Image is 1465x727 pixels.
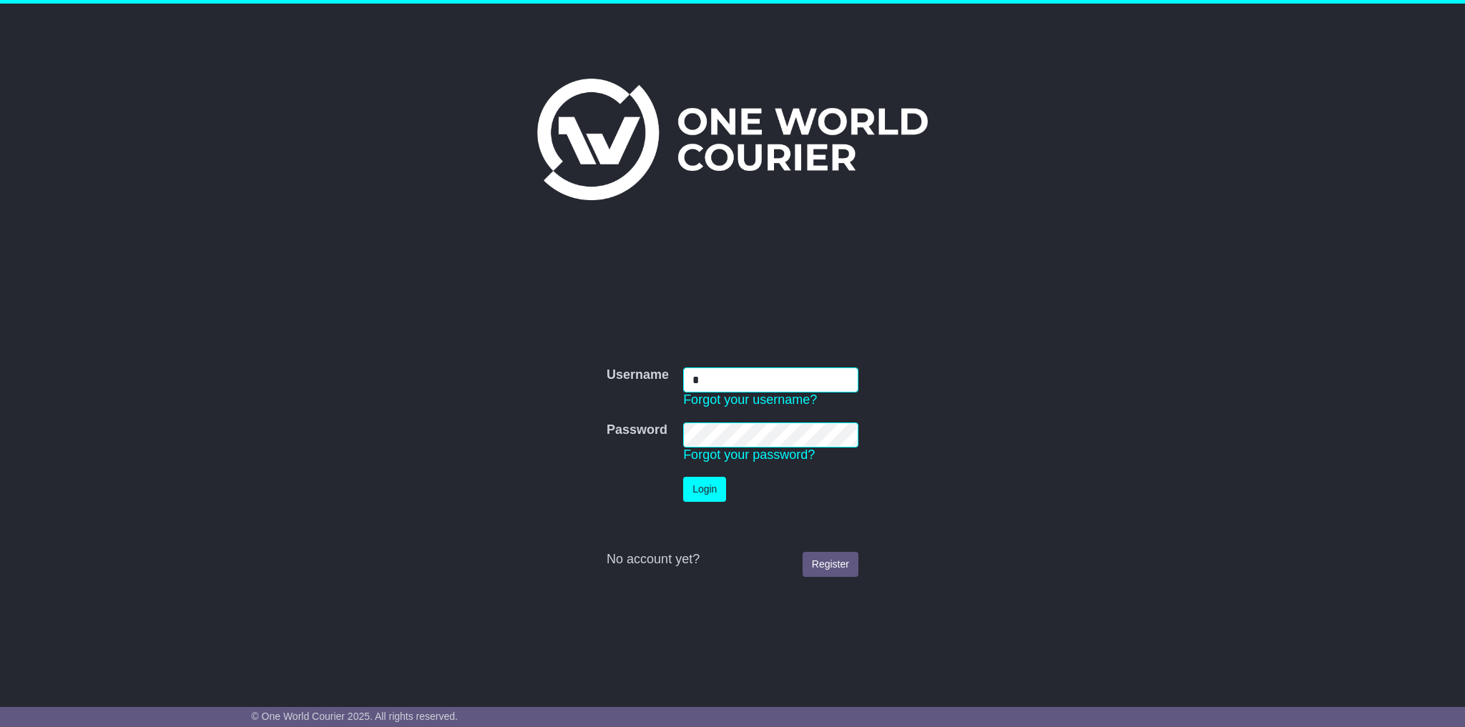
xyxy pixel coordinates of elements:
a: Forgot your username? [683,392,817,407]
label: Username [607,367,669,383]
a: Register [803,552,858,577]
span: © One World Courier 2025. All rights reserved. [251,711,458,722]
a: Forgot your password? [683,447,815,462]
button: Login [683,477,726,502]
label: Password [607,422,667,438]
img: One World [537,79,928,200]
div: No account yet? [607,552,858,568]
